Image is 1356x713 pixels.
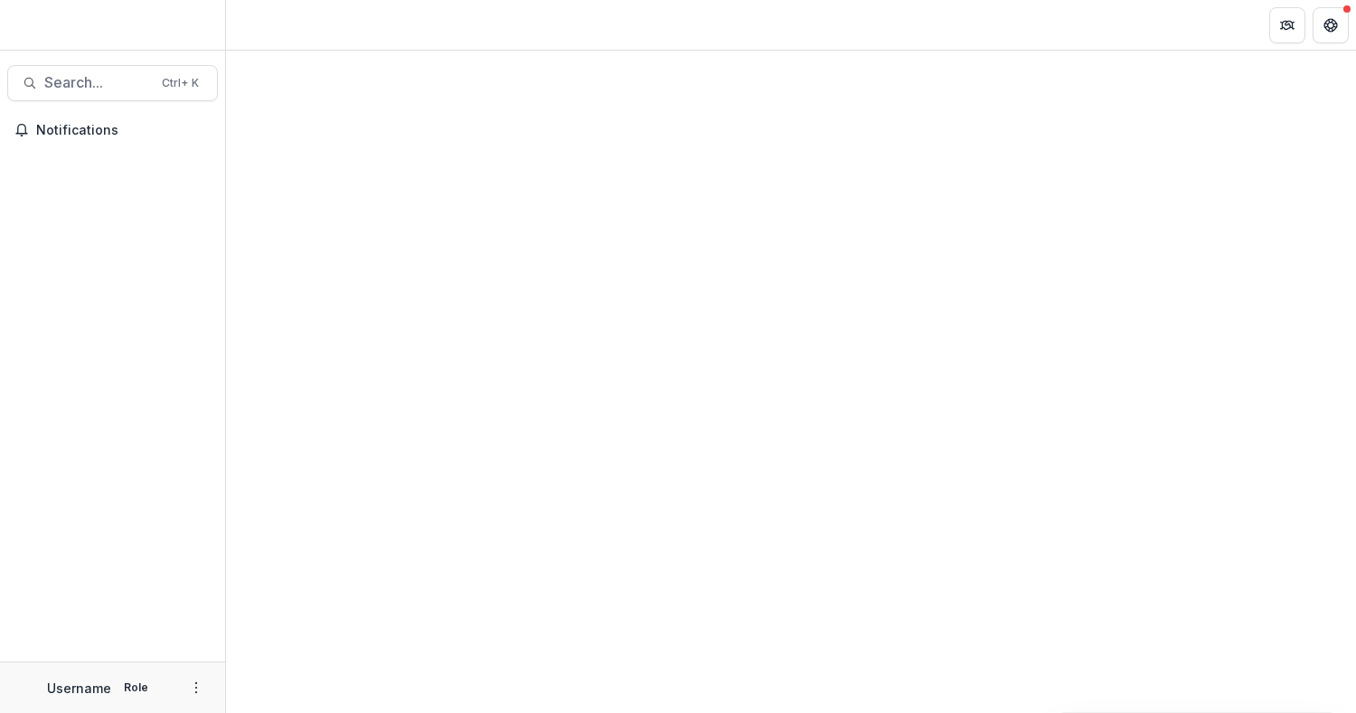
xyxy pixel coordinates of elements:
p: Role [118,680,154,696]
p: Username [47,679,111,698]
span: Search... [44,74,151,91]
button: Partners [1269,7,1305,43]
div: Ctrl + K [158,73,202,93]
button: Get Help [1313,7,1349,43]
button: More [185,677,207,699]
button: Notifications [7,116,218,145]
span: Notifications [36,123,211,138]
button: Search... [7,65,218,101]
